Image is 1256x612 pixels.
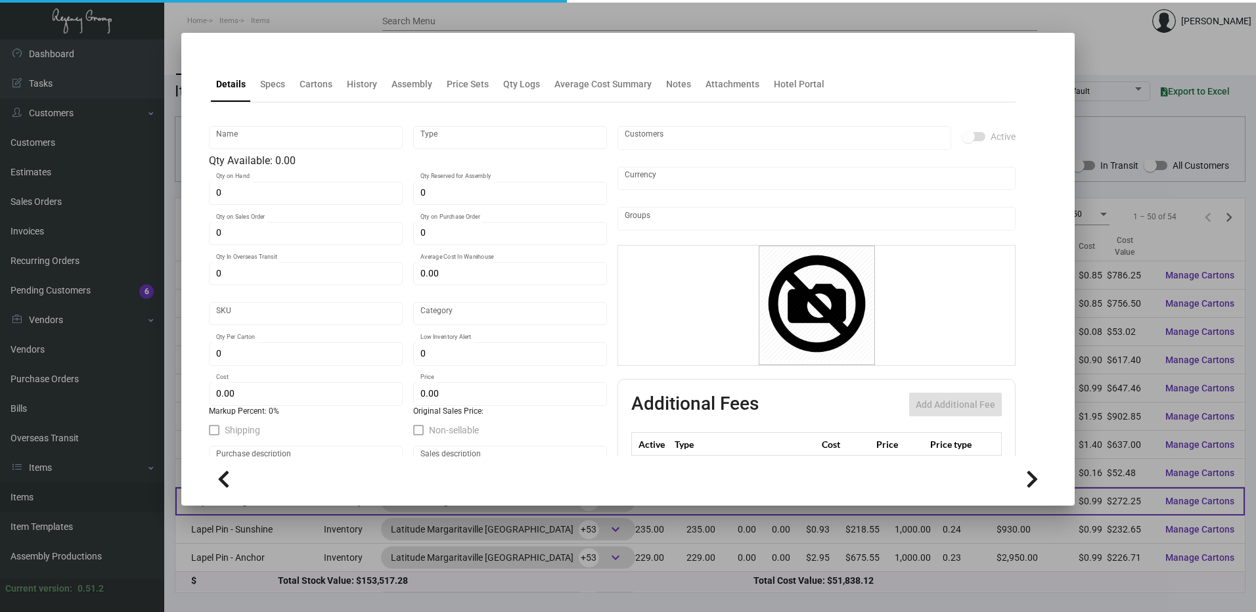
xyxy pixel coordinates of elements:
th: Active [632,433,672,456]
div: 0.51.2 [78,582,104,596]
div: Specs [260,77,285,91]
button: Add Additional Fee [909,393,1002,416]
div: Qty Available: 0.00 [209,153,607,169]
div: History [347,77,377,91]
span: Add Additional Fee [916,399,995,410]
div: Cartons [300,77,332,91]
span: Active [991,129,1016,144]
div: Details [216,77,246,91]
th: Price [873,433,927,456]
th: Price type [927,433,986,456]
th: Type [671,433,819,456]
div: Attachments [706,77,759,91]
span: Shipping [225,422,260,438]
div: Qty Logs [503,77,540,91]
input: Add new.. [625,133,945,143]
input: Add new.. [625,213,1009,224]
th: Cost [819,433,872,456]
div: Average Cost Summary [554,77,652,91]
div: Assembly [392,77,432,91]
div: Price Sets [447,77,489,91]
div: Notes [666,77,691,91]
div: Hotel Portal [774,77,824,91]
span: Non-sellable [429,422,479,438]
h2: Additional Fees [631,393,759,416]
div: Current version: [5,582,72,596]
